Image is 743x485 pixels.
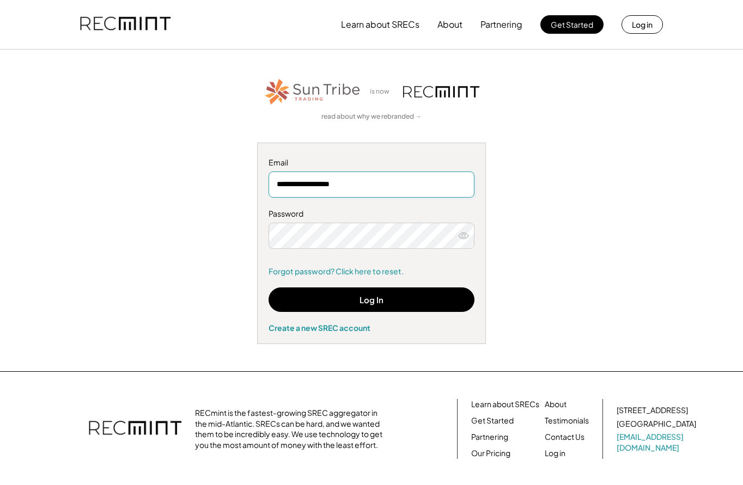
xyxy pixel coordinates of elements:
[403,86,479,97] img: recmint-logotype%403x.png
[367,87,398,96] div: is now
[269,266,474,277] a: Forgot password? Click here to reset.
[622,15,663,34] button: Log in
[341,14,419,35] button: Learn about SRECs
[269,157,474,168] div: Email
[617,419,696,429] div: [GEOGRAPHIC_DATA]
[617,405,688,416] div: [STREET_ADDRESS]
[321,112,422,121] a: read about why we rebranded →
[471,432,508,443] a: Partnering
[195,408,388,450] div: RECmint is the fastest-growing SREC aggregator in the mid-Atlantic. SRECs can be hard, and we wan...
[269,287,474,312] button: Log In
[269,323,474,333] div: Create a new SREC account
[471,399,539,410] a: Learn about SRECs
[545,448,565,459] a: Log in
[545,415,589,426] a: Testimonials
[540,15,604,34] button: Get Started
[80,6,170,43] img: recmint-logotype%403x.png
[471,415,514,426] a: Get Started
[264,77,362,107] img: STT_Horizontal_Logo%2B-%2BColor.png
[617,432,698,453] a: [EMAIL_ADDRESS][DOMAIN_NAME]
[437,14,462,35] button: About
[471,448,510,459] a: Our Pricing
[545,432,584,443] a: Contact Us
[545,399,567,410] a: About
[89,410,181,448] img: recmint-logotype%403x.png
[480,14,522,35] button: Partnering
[269,208,474,219] div: Password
